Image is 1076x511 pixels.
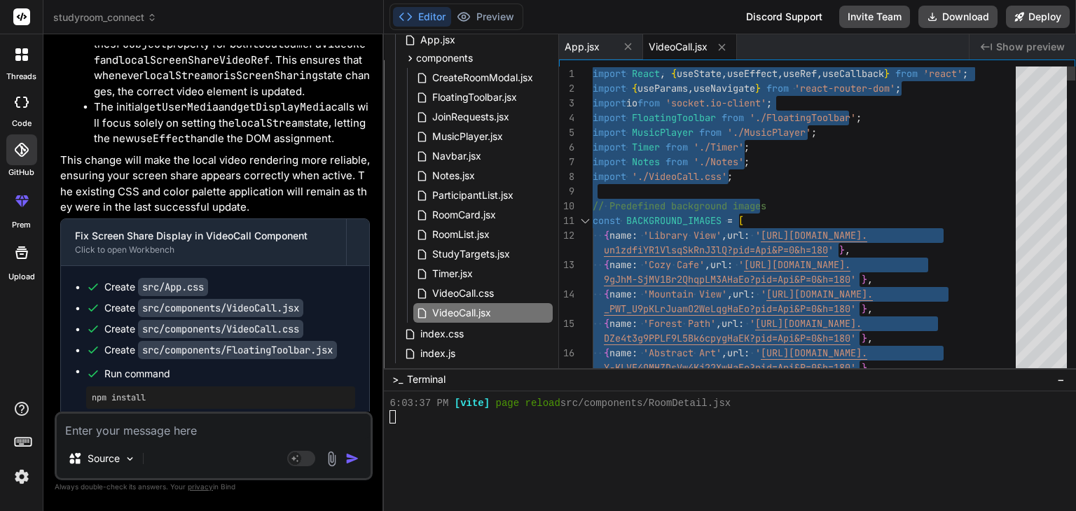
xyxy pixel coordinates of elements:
span: ; [895,82,901,94]
span: ; [766,97,772,109]
span: 'Cozy Cafe' [643,258,705,271]
span: } [862,332,867,344]
span: StudyTargets.jsx [431,246,511,262]
span: App.jsx [419,31,457,48]
span: = [727,214,733,227]
p: Source [88,451,120,465]
span: studyroom_connect [53,10,157,24]
span: Notes.jsx [431,167,476,184]
label: threads [6,71,36,83]
span: useNavigate [694,82,755,94]
span: page reload [496,397,560,410]
img: icon [345,451,359,465]
span: from [699,126,722,139]
span: − [1057,372,1065,386]
div: Create [104,343,337,357]
span: useEffect [727,67,778,80]
span: RoomCard.jsx [431,206,497,223]
span: CreateRoomModal.jsx [431,69,534,86]
div: 7 [559,155,574,169]
span: ' [738,258,744,271]
span: useParams [637,82,688,94]
span: useRef [783,67,817,80]
span: , [716,317,722,330]
div: 16 [559,346,574,360]
span: src/components/RoomDetail.jsx [560,397,731,410]
span: , [705,258,710,271]
span: [URL][DOMAIN_NAME]. [761,229,867,241]
span: url [727,346,744,359]
span: Show preview [996,40,1065,54]
span: : [744,229,750,241]
span: Notes [632,155,660,168]
span: name [609,258,632,271]
span: useCallback [822,67,884,80]
code: localCameraVideoRef [94,37,366,67]
span: MusicPlayer.jsx [431,128,504,145]
span: 'Forest Path' [643,317,716,330]
span: ' [750,317,755,330]
span: ' [850,332,856,344]
div: Discord Support [738,6,831,28]
span: } [862,361,867,374]
span: import [593,155,626,168]
span: : [632,288,637,300]
span: , [722,67,727,80]
span: VideoCall.jsx [431,304,492,321]
code: localStream [144,69,213,83]
span: , [867,361,873,374]
span: // Predefined background images [593,199,766,212]
span: , [867,302,873,315]
span: : [744,346,750,359]
span: url [727,229,744,241]
span: { [604,317,609,330]
span: } [755,82,761,94]
div: 2 [559,81,574,96]
div: 6 [559,140,574,155]
span: ' [850,273,856,286]
span: from [895,67,918,80]
span: , [845,244,850,256]
div: 4 [559,111,574,125]
span: 'socket.io-client' [665,97,766,109]
button: Preview [451,7,520,27]
span: 6:03:37 PM [389,397,448,410]
span: Run command [104,367,355,381]
span: useState [677,67,722,80]
code: getDisplayMedia [237,100,331,114]
span: : [632,346,637,359]
span: , [867,273,873,286]
span: Terminal [407,372,446,386]
span: from [665,141,688,153]
span: , [778,67,783,80]
code: src/components/VideoCall.css [138,320,303,338]
span: const [593,214,621,227]
span: name [609,317,632,330]
div: 9 [559,184,574,199]
span: , [867,332,873,344]
code: src/components/FloatingToolbar.jsx [138,341,337,359]
span: './MusicPlayer' [727,126,811,139]
span: url [722,317,738,330]
span: [URL][DOMAIN_NAME]. [761,346,867,359]
span: Y-KLVE4OMHZDsVw4Kj22XwHaEo?pid=Api&P=0&h=180 [604,361,850,374]
code: localStream [235,116,304,130]
span: DZe4t3g9PPLF9L5Bk6cpygHaEK?pid=Api&P=0&h=180 [604,332,850,344]
p: Always double-check its answers. Your in Bind [55,480,373,493]
span: name [609,346,632,359]
code: useEffect [134,132,191,146]
span: , [660,67,665,80]
span: import [593,141,626,153]
div: 3 [559,96,574,111]
div: Fix Screen Share Display in VideoCall Component [75,229,332,243]
span: import [593,111,626,124]
span: App.jsx [565,40,600,54]
button: − [1054,368,1068,391]
span: Navbar.jsx [431,148,483,164]
span: , [722,229,727,241]
span: ' [850,302,856,315]
span: ParticipantList.jsx [431,187,515,204]
span: name [609,229,632,241]
span: FloatingToolbar.jsx [431,89,518,106]
span: RoomList.jsx [431,226,491,243]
